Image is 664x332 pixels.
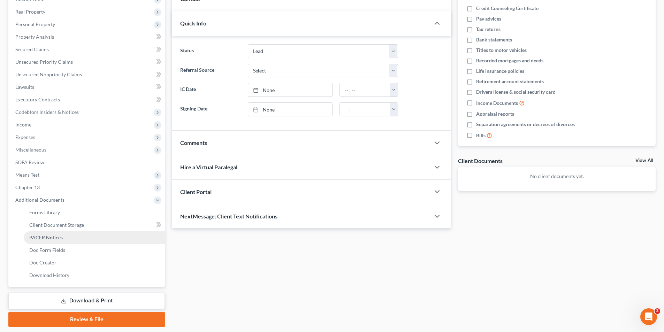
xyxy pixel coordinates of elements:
span: NextMessage: Client Text Notifications [180,213,277,219]
span: Client Portal [180,188,212,195]
span: Drivers license & social security card [476,88,556,95]
span: Quick Info [180,20,206,26]
span: Tax returns [476,26,501,33]
span: Retirement account statements [476,78,544,85]
a: View All [635,158,653,163]
a: Review & File [8,312,165,327]
div: Client Documents [458,157,503,164]
a: Client Document Storage [24,219,165,231]
span: Additional Documents [15,197,64,203]
span: SOFA Review [15,159,44,165]
span: Separation agreements or decrees of divorces [476,121,575,128]
span: Codebtors Insiders & Notices [15,109,79,115]
label: Status [177,44,244,58]
a: Unsecured Nonpriority Claims [10,68,165,81]
a: Doc Creator [24,256,165,269]
span: Lawsuits [15,84,34,90]
span: Income [15,122,31,128]
span: Chapter 13 [15,184,40,190]
input: -- : -- [340,83,390,96]
span: Download History [29,272,69,278]
span: Doc Creator [29,260,56,265]
span: Personal Property [15,21,55,27]
label: Signing Date [177,102,244,116]
a: Executory Contracts [10,93,165,106]
span: Pay advices [476,15,501,22]
a: None [248,83,332,96]
span: Unsecured Nonpriority Claims [15,71,82,77]
label: IC Date [177,83,244,97]
span: Bills [476,132,486,139]
span: Real Property [15,9,45,15]
a: Download History [24,269,165,281]
a: PACER Notices [24,231,165,244]
p: No client documents yet. [464,173,650,180]
span: 3 [655,308,660,314]
a: Lawsuits [10,81,165,93]
span: Titles to motor vehicles [476,47,527,54]
span: Income Documents [476,100,518,107]
span: Recorded mortgages and deeds [476,57,543,64]
a: Unsecured Priority Claims [10,56,165,68]
a: SOFA Review [10,156,165,169]
span: Means Test [15,172,39,178]
span: Doc Form Fields [29,247,65,253]
span: PACER Notices [29,234,63,240]
a: Download & Print [8,293,165,309]
span: Secured Claims [15,46,49,52]
input: -- : -- [340,103,390,116]
span: Unsecured Priority Claims [15,59,73,65]
span: Miscellaneous [15,147,46,153]
span: Expenses [15,134,35,140]
a: Secured Claims [10,43,165,56]
span: Life insurance policies [476,68,524,75]
iframe: Intercom live chat [640,308,657,325]
span: Executory Contracts [15,96,60,102]
span: Appraisal reports [476,110,514,117]
span: Hire a Virtual Paralegal [180,164,237,170]
span: Property Analysis [15,34,54,40]
a: Property Analysis [10,31,165,43]
a: Doc Form Fields [24,244,165,256]
span: Credit Counseling Certificate [476,5,539,12]
span: Client Document Storage [29,222,84,228]
label: Referral Source [177,64,244,78]
span: Forms Library [29,209,60,215]
span: Bank statements [476,36,512,43]
a: None [248,103,332,116]
a: Forms Library [24,206,165,219]
span: Comments [180,139,207,146]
